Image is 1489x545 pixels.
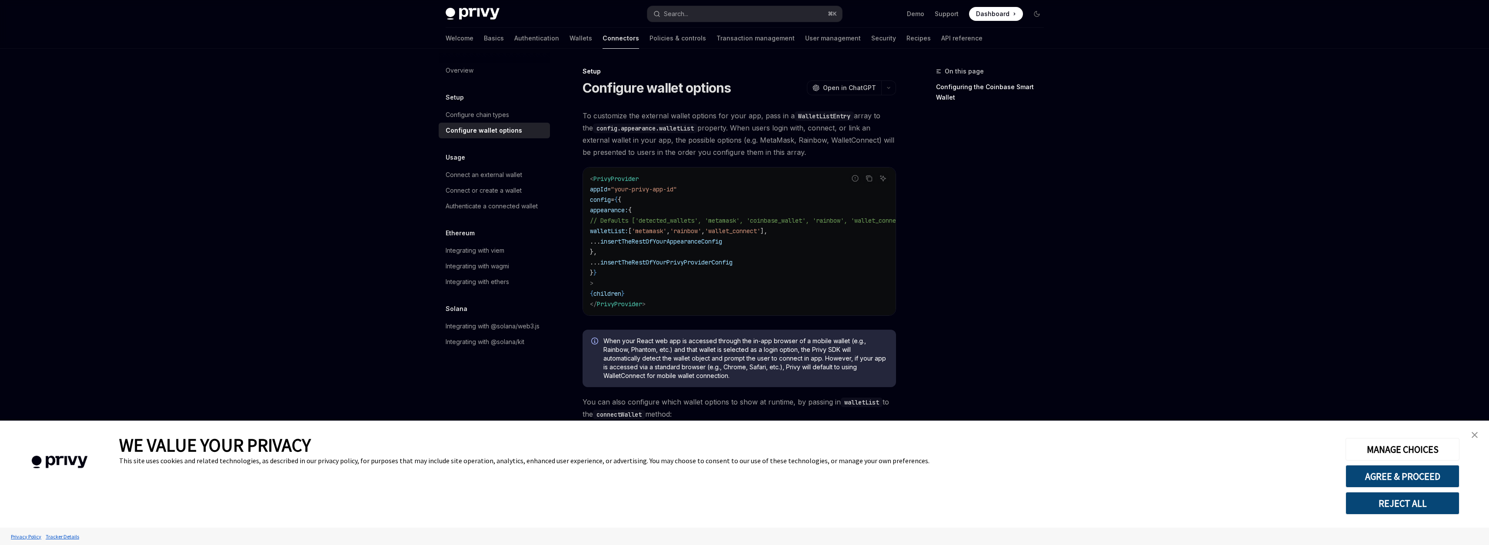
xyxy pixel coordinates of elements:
div: Connect or create a wallet [446,185,522,196]
code: WalletListEntry [795,111,854,121]
a: Configure chain types [439,107,550,123]
a: Configuring the Coinbase Smart Wallet [936,80,1051,104]
span: } [590,269,593,277]
h5: Setup [446,92,464,103]
button: Copy the contents from the code block [863,173,875,184]
a: Basics [484,28,504,49]
img: close banner [1472,432,1478,438]
h5: Usage [446,152,465,163]
span: Dashboard [976,10,1009,18]
span: } [621,290,625,298]
a: Demo [907,10,924,18]
a: Integrating with viem [439,243,550,258]
span: ... [590,237,600,245]
code: connectWallet [593,410,645,419]
code: config.appearance.walletList [593,124,697,133]
span: config [590,196,611,204]
a: Connect or create a wallet [439,183,550,198]
span: 'wallet_connect' [705,227,760,235]
a: Integrating with @solana/web3.js [439,318,550,334]
div: Integrating with ethers [446,277,509,287]
a: Support [935,10,959,18]
span: , [701,227,705,235]
svg: Info [591,338,600,346]
span: < [590,175,593,183]
img: company logo [13,443,106,481]
button: MANAGE CHOICES [1346,438,1459,461]
span: // Defaults ['detected_wallets', 'metamask', 'coinbase_wallet', 'rainbow', 'wallet_connect'] [590,217,910,224]
span: appId [590,185,607,193]
button: Toggle dark mode [1030,7,1044,21]
a: Dashboard [969,7,1023,21]
span: { [628,206,632,214]
span: Open in ChatGPT [823,84,876,92]
span: > [642,300,646,308]
span: PrivyProvider [593,175,639,183]
a: Privacy Policy [9,529,43,544]
span: </ [590,300,597,308]
a: Recipes [906,28,931,49]
span: To customize the external wallet options for your app, pass in a array to the property. When user... [583,110,896,158]
button: REJECT ALL [1346,492,1459,515]
span: , [666,227,670,235]
a: User management [805,28,861,49]
div: This site uses cookies and related technologies, as described in our privacy policy, for purposes... [119,456,1332,465]
div: Overview [446,65,473,76]
a: Integrating with @solana/kit [439,334,550,350]
div: Setup [583,67,896,76]
span: ⌘ K [828,10,837,17]
a: Authentication [514,28,559,49]
span: insertTheRestOfYourPrivyProviderConfig [600,258,733,266]
span: } [593,269,597,277]
button: Open search [647,6,842,22]
button: Open in ChatGPT [807,80,881,95]
span: children [593,290,621,298]
div: Configure chain types [446,110,509,120]
span: insertTheRestOfYourAppearanceConfig [600,237,722,245]
a: Integrating with ethers [439,274,550,290]
a: Transaction management [716,28,795,49]
span: On this page [945,66,984,77]
button: AGREE & PROCEED [1346,465,1459,488]
span: WE VALUE YOUR PRIVACY [119,434,311,456]
a: API reference [941,28,983,49]
a: Tracker Details [43,529,81,544]
a: close banner [1466,426,1483,444]
div: Authenticate a connected wallet [446,201,538,211]
span: 'rainbow' [670,227,701,235]
span: = [607,185,611,193]
div: Integrating with wagmi [446,261,509,271]
span: "your-privy-app-id" [611,185,677,193]
a: Connect an external wallet [439,167,550,183]
span: ... [590,258,600,266]
div: Integrating with @solana/web3.js [446,321,540,331]
span: > [590,279,593,287]
h5: Ethereum [446,228,475,238]
a: Overview [439,63,550,78]
span: { [590,290,593,298]
span: PrivyProvider [597,300,642,308]
a: Integrating with wagmi [439,258,550,274]
code: walletList [841,398,883,407]
button: Report incorrect code [849,173,861,184]
div: Integrating with viem [446,245,504,256]
span: appearance: [590,206,628,214]
a: Wallets [570,28,592,49]
img: dark logo [446,8,500,20]
span: [ [628,227,632,235]
a: Policies & controls [650,28,706,49]
span: ], [760,227,767,235]
span: You can also configure which wallet options to show at runtime, by passing in to the method: [583,396,896,420]
div: Search... [664,9,688,19]
span: = [611,196,614,204]
span: walletList: [590,227,628,235]
a: Connectors [603,28,639,49]
div: Integrating with @solana/kit [446,337,524,347]
h1: Configure wallet options [583,80,731,96]
a: Welcome [446,28,473,49]
span: When your React web app is accessed through the in-app browser of a mobile wallet (e.g., Rainbow,... [603,337,887,380]
a: Configure wallet options [439,123,550,138]
span: }, [590,248,597,256]
div: Configure wallet options [446,125,522,136]
button: Ask AI [877,173,889,184]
